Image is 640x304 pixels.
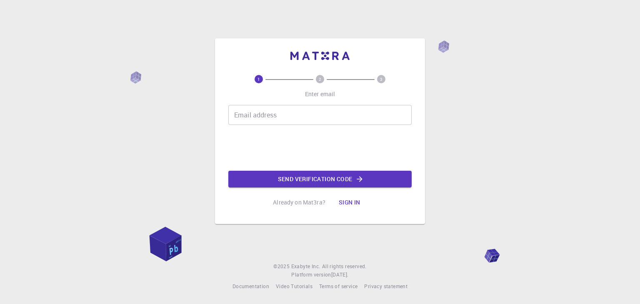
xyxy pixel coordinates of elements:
span: Exabyte Inc. [291,263,320,269]
text: 1 [257,76,260,82]
a: Privacy statement [364,282,407,291]
iframe: reCAPTCHA [257,132,383,164]
span: © 2025 [273,262,291,271]
text: 2 [319,76,321,82]
button: Send verification code [228,171,412,187]
a: Video Tutorials [276,282,312,291]
a: Exabyte Inc. [291,262,320,271]
span: Terms of service [319,283,357,289]
p: Enter email [305,90,335,98]
span: Privacy statement [364,283,407,289]
a: Documentation [232,282,269,291]
span: Documentation [232,283,269,289]
span: Platform version [291,271,331,279]
button: Sign in [332,194,367,211]
a: [DATE]. [331,271,349,279]
span: All rights reserved. [322,262,367,271]
text: 3 [380,76,382,82]
span: [DATE] . [331,271,349,278]
span: Video Tutorials [276,283,312,289]
a: Terms of service [319,282,357,291]
p: Already on Mat3ra? [273,198,325,207]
